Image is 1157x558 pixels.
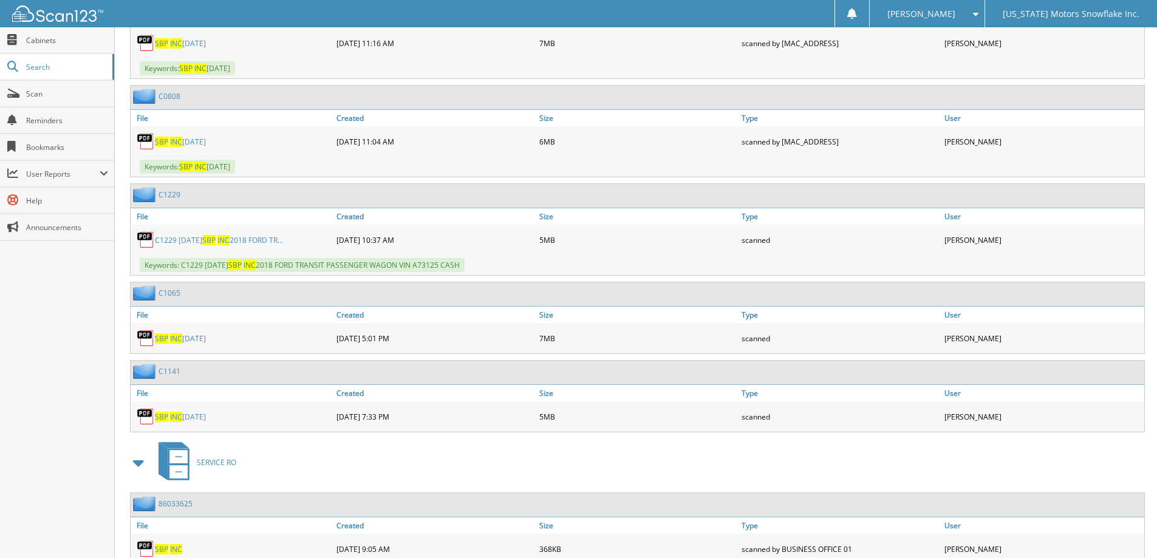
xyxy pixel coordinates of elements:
[140,61,235,75] span: Keywords: [DATE]
[155,137,206,147] a: SBP INC[DATE]
[131,110,333,126] a: File
[26,222,108,233] span: Announcements
[333,208,536,225] a: Created
[941,110,1144,126] a: User
[170,333,182,344] span: INC
[155,38,206,49] a: SBP INC[DATE]
[159,498,193,509] a: 86033625
[536,517,739,534] a: Size
[179,162,193,172] span: SBP
[739,326,941,350] div: scanned
[26,115,108,126] span: Reminders
[155,412,168,422] span: SBP
[739,129,941,154] div: scanned by [MAC_ADDRESS]
[131,307,333,323] a: File
[333,228,536,252] div: [DATE] 10:37 AM
[140,258,465,272] span: Keywords: C1229 [DATE] 2018 FORD TRANSIT PASSENGER WAGON VIN A73125 CASH
[170,38,182,49] span: INC
[155,333,168,344] span: SBP
[333,110,536,126] a: Created
[12,5,103,22] img: scan123-logo-white.svg
[151,438,236,486] a: SERVICE RO
[333,385,536,401] a: Created
[137,132,155,151] img: PDF.png
[333,31,536,55] div: [DATE] 11:16 AM
[131,208,333,225] a: File
[133,496,159,511] img: folder2.png
[333,404,536,429] div: [DATE] 7:33 PM
[155,412,206,422] a: SBP INC[DATE]
[140,160,235,174] span: Keywords: [DATE]
[133,89,159,104] img: folder2.png
[536,307,739,323] a: Size
[202,235,216,245] span: SBP
[887,10,955,18] span: [PERSON_NAME]
[739,385,941,401] a: Type
[536,129,739,154] div: 6MB
[137,34,155,52] img: PDF.png
[739,404,941,429] div: scanned
[228,260,242,270] span: SBP
[536,326,739,350] div: 7MB
[26,169,100,179] span: User Reports
[131,517,333,534] a: File
[536,208,739,225] a: Size
[26,142,108,152] span: Bookmarks
[137,540,155,558] img: PDF.png
[197,457,236,468] span: SERVICE RO
[179,63,193,73] span: SBP
[941,31,1144,55] div: [PERSON_NAME]
[536,404,739,429] div: 5MB
[133,285,159,301] img: folder2.png
[739,517,941,534] a: Type
[131,385,333,401] a: File
[26,35,108,46] span: Cabinets
[155,333,206,344] a: SBP INC[DATE]
[333,307,536,323] a: Created
[536,385,739,401] a: Size
[739,228,941,252] div: scanned
[941,385,1144,401] a: User
[155,38,168,49] span: SBP
[739,110,941,126] a: Type
[133,187,159,202] img: folder2.png
[133,364,159,379] img: folder2.png
[941,326,1144,350] div: [PERSON_NAME]
[739,307,941,323] a: Type
[739,208,941,225] a: Type
[941,404,1144,429] div: [PERSON_NAME]
[26,196,108,206] span: Help
[194,162,206,172] span: INC
[333,129,536,154] div: [DATE] 11:04 AM
[137,329,155,347] img: PDF.png
[170,412,182,422] span: INC
[155,544,168,554] span: SBP
[536,31,739,55] div: 7MB
[170,137,182,147] span: INC
[155,544,182,554] a: SBP INC
[244,260,256,270] span: INC
[941,228,1144,252] div: [PERSON_NAME]
[159,91,180,101] a: C0808
[217,235,230,245] span: INC
[137,407,155,426] img: PDF.png
[155,137,168,147] span: SBP
[155,235,283,245] a: C1229 [DATE]SBP INC2018 FORD TR...
[170,544,182,554] span: INC
[333,326,536,350] div: [DATE] 5:01 PM
[536,110,739,126] a: Size
[159,288,180,298] a: C1065
[1096,500,1157,558] iframe: Chat Widget
[159,189,180,200] a: C1229
[26,89,108,99] span: Scan
[941,307,1144,323] a: User
[194,63,206,73] span: INC
[739,31,941,55] div: scanned by [MAC_ADDRESS]
[941,517,1144,534] a: User
[941,129,1144,154] div: [PERSON_NAME]
[536,228,739,252] div: 5MB
[333,517,536,534] a: Created
[941,208,1144,225] a: User
[1003,10,1139,18] span: [US_STATE] Motors Snowflake Inc.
